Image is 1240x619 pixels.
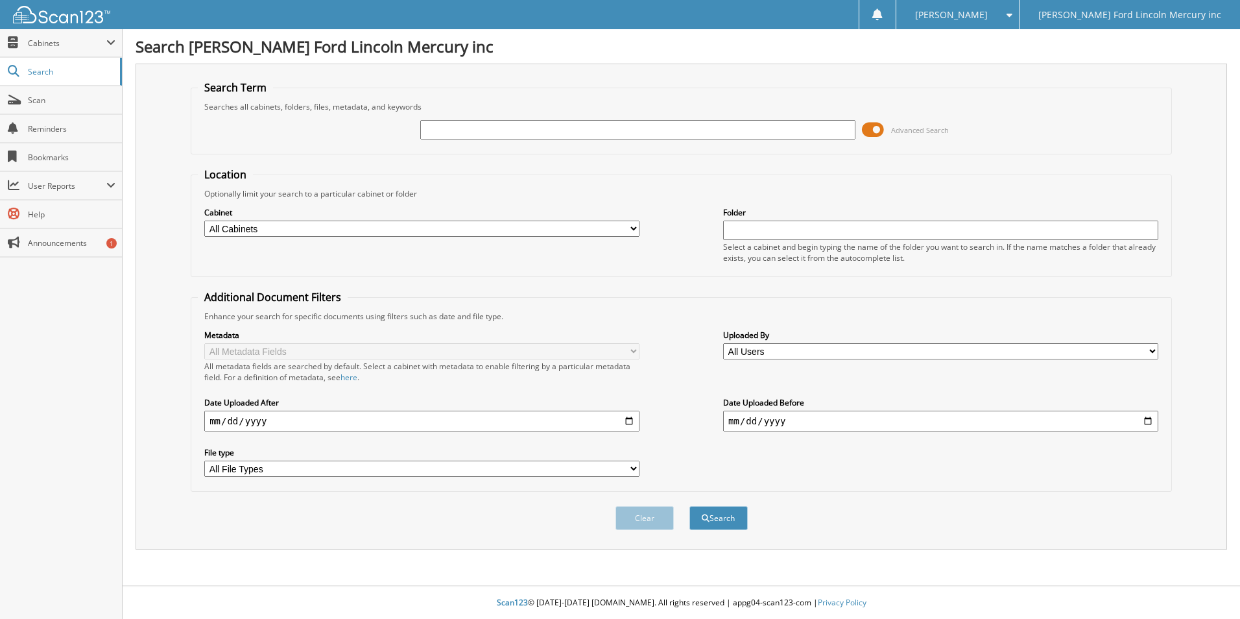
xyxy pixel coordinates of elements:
[204,397,639,408] label: Date Uploaded After
[204,361,639,383] div: All metadata fields are searched by default. Select a cabinet with metadata to enable filtering b...
[28,66,113,77] span: Search
[28,152,115,163] span: Bookmarks
[198,290,348,304] legend: Additional Document Filters
[723,241,1158,263] div: Select a cabinet and begin typing the name of the folder you want to search in. If the name match...
[123,587,1240,619] div: © [DATE]-[DATE] [DOMAIN_NAME]. All rights reserved | appg04-scan123-com |
[198,188,1165,199] div: Optionally limit your search to a particular cabinet or folder
[28,209,115,220] span: Help
[204,411,639,431] input: start
[723,397,1158,408] label: Date Uploaded Before
[340,372,357,383] a: here
[497,597,528,608] span: Scan123
[818,597,866,608] a: Privacy Policy
[198,167,253,182] legend: Location
[28,180,106,191] span: User Reports
[891,125,949,135] span: Advanced Search
[198,80,273,95] legend: Search Term
[1038,11,1221,19] span: [PERSON_NAME] Ford Lincoln Mercury inc
[615,506,674,530] button: Clear
[28,38,106,49] span: Cabinets
[28,123,115,134] span: Reminders
[13,6,110,23] img: scan123-logo-white.svg
[28,237,115,249] span: Announcements
[204,447,639,458] label: File type
[689,506,748,530] button: Search
[106,238,117,249] div: 1
[198,101,1165,112] div: Searches all cabinets, folders, files, metadata, and keywords
[915,11,988,19] span: [PERSON_NAME]
[204,330,639,341] label: Metadata
[723,330,1158,341] label: Uploaded By
[28,95,115,106] span: Scan
[136,36,1227,57] h1: Search [PERSON_NAME] Ford Lincoln Mercury inc
[723,207,1158,218] label: Folder
[204,207,639,218] label: Cabinet
[723,411,1158,431] input: end
[198,311,1165,322] div: Enhance your search for specific documents using filters such as date and file type.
